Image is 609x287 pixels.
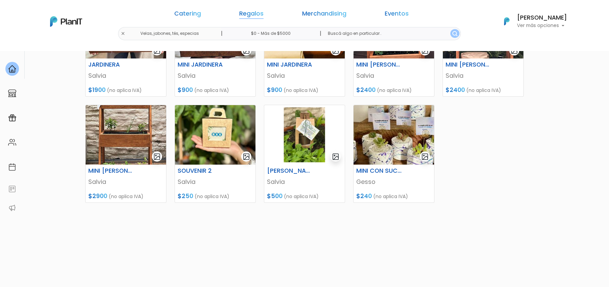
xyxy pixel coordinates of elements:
[88,71,163,80] p: Salvia
[153,153,161,161] img: gallery-light
[267,192,283,200] span: $500
[178,71,253,80] p: Salvia
[85,105,166,203] a: gallery-light MINI [PERSON_NAME] Salvia $2900 (no aplica IVA)
[175,105,256,203] a: gallery-light SOUVENIR 2 Salvia $250 (no aplica IVA)
[35,103,103,110] span: ¡Escríbenos!
[264,105,345,203] a: gallery-light [PERSON_NAME] INDIVIDUAL 2 Salvia $500 (no aplica IVA)
[452,31,457,36] img: search_button-432b6d5273f82d61273b3651a40e1bd1b912527efae98b1b7a1b2c0702e16a8d.svg
[18,41,119,54] div: J
[239,11,264,19] a: Regalos
[267,177,342,186] p: Salvia
[421,153,429,161] img: gallery-light
[8,204,16,212] img: partners-52edf745621dab592f3b2c58e3bca9d71375a7ef29c3b500c9f145b62cc070d4.svg
[495,13,567,30] button: PlanIt Logo [PERSON_NAME] Ver más opciones
[195,193,229,200] span: (no aplica IVA)
[284,87,318,94] span: (no aplica IVA)
[517,23,567,28] p: Ver más opciones
[8,185,16,193] img: feedback-78b5a0c8f98aac82b08bfc38622c3050aee476f2c9584af64705fc4e61158814.svg
[352,167,408,174] h6: MINI CON SUCULENTAS
[175,105,255,165] img: thumb_WhatsApp_Image_2023-05-24_at_16.02.33.jpeg
[54,41,68,54] img: user_04fe99587a33b9844688ac17b531be2b.png
[8,114,16,122] img: campaigns-02234683943229c281be62815700db0a1741e53638e28bf9629b52c665b00959.svg
[178,86,193,94] span: $900
[356,192,372,200] span: $240
[121,31,125,36] img: close-6986928ebcb1d6c9903e3b54e860dbc4d054630f23adef3a32610726dff6a82b.svg
[517,15,567,21] h6: [PERSON_NAME]
[103,101,115,110] i: insert_emoticon
[442,61,497,68] h6: MINI [PERSON_NAME]
[88,192,107,200] span: $2900
[320,29,321,38] p: |
[8,138,16,146] img: people-662611757002400ad9ed0e3c099ab2801c6687ba6c219adb57efc949bc21e19d.svg
[61,34,75,47] img: user_d58e13f531133c46cb30575f4d864daf.jpeg
[356,71,431,80] p: Salvia
[264,105,345,165] img: thumb_thumb_SALVIA.jpg
[353,105,434,203] a: gallery-light MINI CON SUCULENTAS Gesso $240 (no aplica IVA)
[263,61,318,68] h6: MINI JARDINERA
[354,105,434,165] img: thumb_WhatsApp_Image_2024-02-29_at_09.13.57.jpeg
[88,177,163,186] p: Salvia
[8,65,16,73] img: home-e721727adea9d79c4d83392d1f703f7f8bce08238fde08b1acbfd93340b81755.svg
[267,86,282,94] span: $900
[332,153,340,161] img: gallery-light
[356,177,431,186] p: Gesso
[24,55,43,61] strong: PLAN IT
[174,11,201,19] a: Catering
[194,87,229,94] span: (no aplica IVA)
[8,89,16,97] img: marketplace-4ceaa7011d94191e9ded77b95e3339b90024bf715f7c57f8cf31f2d8c509eaba.svg
[446,71,521,80] p: Salvia
[86,105,166,165] img: thumb_WhatsApp_Image_2021-11-04_at_12.50.24__1_.jpeg
[499,14,514,29] img: PlanIt Logo
[84,61,140,68] h6: JARDINERA
[178,192,193,200] span: $250
[24,62,113,85] p: Ya probaste PlanitGO? Vas a poder automatizarlas acciones de todo el año. Escribinos para saber más!
[8,163,16,171] img: calendar-87d922413cdce8b2cf7b7f5f62616a5cf9e4887200fb71536465627b3292af00.svg
[68,41,82,54] span: J
[174,167,229,174] h6: SOUVENIR 2
[322,27,461,40] input: Buscá algo en particular..
[105,51,115,62] i: keyboard_arrow_down
[377,87,412,94] span: (no aplica IVA)
[221,29,223,38] p: |
[88,86,106,94] span: $1900
[243,153,250,161] img: gallery-light
[18,47,119,90] div: PLAN IT Ya probaste PlanitGO? Vas a poder automatizarlas acciones de todo el año. Escribinos para...
[267,71,342,80] p: Salvia
[178,177,253,186] p: Salvia
[109,193,143,200] span: (no aplica IVA)
[446,86,465,94] span: $2400
[356,86,376,94] span: $2400
[107,87,142,94] span: (no aplica IVA)
[466,87,501,94] span: (no aplica IVA)
[385,11,409,19] a: Eventos
[174,61,229,68] h6: MINI JARDINERA
[115,101,129,110] i: send
[263,167,318,174] h6: [PERSON_NAME] INDIVIDUAL 2
[284,193,319,200] span: (no aplica IVA)
[373,193,408,200] span: (no aplica IVA)
[84,167,140,174] h6: MINI [PERSON_NAME]
[50,16,82,27] img: PlanIt Logo
[352,61,408,68] h6: MINI [PERSON_NAME]
[302,11,346,19] a: Merchandising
